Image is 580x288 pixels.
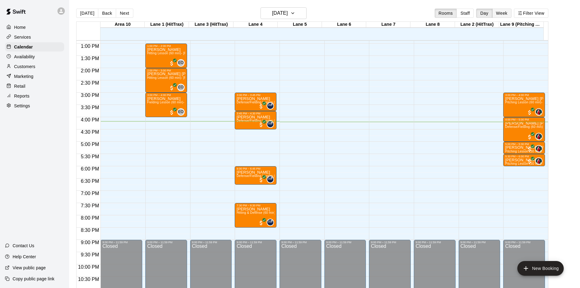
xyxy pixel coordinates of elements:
[79,80,101,86] span: 2:30 PM
[258,122,264,128] span: All customers have paid
[435,9,457,18] button: Rooms
[13,276,54,282] p: Copy public page link
[267,176,274,183] div: Jose Polanco
[258,220,264,226] span: All customers have paid
[261,7,307,19] button: [DATE]
[503,154,545,166] div: 5:30 PM – 6:00 PM: Talan Webster
[169,60,175,67] span: All customers have paid
[505,101,570,104] span: Pitching Lesson (60 min)- [PERSON_NAME]
[322,22,366,28] div: Lane 6
[116,9,133,18] button: Next
[503,117,545,142] div: 4:00 PM – 5:00 PM: Wells Payne
[147,94,185,97] div: 3:00 PM – 4:00 PM
[505,155,543,158] div: 5:30 PM – 6:00 PM
[5,82,64,91] a: Retail
[371,241,409,244] div: 9:00 PM – 11:59 PM
[237,211,305,214] span: Hitting & Defense (60 min) - [PERSON_NAME]
[145,68,187,93] div: 2:00 PM – 3:00 PM: Knox Capp
[503,142,545,154] div: 5:00 PM – 5:30 PM: Wells Payne
[5,42,64,52] a: Calendar
[180,108,185,116] span: Eric Opelski
[5,33,64,42] a: Services
[499,22,543,28] div: Lane 9 (Pitching Area)
[505,143,543,146] div: 5:00 PM – 5:30 PM
[14,83,25,89] p: Retail
[237,101,315,104] span: Defense/Fielding Lesson (45 min)- [PERSON_NAME]
[5,23,64,32] a: Home
[269,176,274,183] span: Jose Polanco
[5,101,64,110] a: Settings
[538,157,543,165] span: Kyle Bunn
[79,129,101,135] span: 4:30 PM
[14,73,33,79] p: Marketing
[281,241,319,244] div: 9:00 PM – 11:59 PM
[267,103,273,109] img: Jose Polanco
[258,103,264,109] span: All customers have paid
[13,243,34,249] p: Contact Us
[79,44,101,49] span: 1:00 PM
[14,34,31,40] p: Services
[536,133,542,140] img: Kyle Bunn
[178,109,184,115] span: EO
[538,133,543,140] span: Kyle Bunn
[514,9,548,18] button: Filter View
[147,76,210,79] span: Hitting Lesson (60 min)- [PERSON_NAME]
[178,84,184,90] span: EO
[14,54,35,60] p: Availability
[505,125,571,129] span: Defense/Fielding (60 min)- [PERSON_NAME]
[177,84,185,91] div: Eric Opelski
[237,112,275,115] div: 3:45 PM – 4:30 PM
[79,68,101,73] span: 2:00 PM
[269,102,274,109] span: Jose Polanco
[272,9,288,17] h6: [DATE]
[505,241,543,244] div: 9:00 PM – 11:59 PM
[147,241,185,244] div: 9:00 PM – 11:59 PM
[14,93,29,99] p: Reports
[79,252,101,257] span: 9:30 PM
[536,146,542,152] img: Kyle Bunn
[535,145,543,152] div: Kyle Bunn
[416,241,454,244] div: 9:00 PM – 11:59 PM
[147,101,212,104] span: Fielding Lesson (60 min)- [PERSON_NAME]
[237,119,315,122] span: Defense/Fielding Lesson (45 min)- [PERSON_NAME]
[527,109,533,116] span: All customers have paid
[14,103,30,109] p: Settings
[5,62,64,71] div: Customers
[5,91,64,101] a: Reports
[147,44,185,48] div: 1:00 PM – 2:00 PM
[192,241,230,244] div: 9:00 PM – 11:59 PM
[169,85,175,91] span: All customers have paid
[269,121,274,128] span: Jose Polanco
[177,108,185,116] div: Eric Opelski
[237,167,275,170] div: 6:00 PM – 6:45 PM
[145,44,187,68] div: 1:00 PM – 2:00 PM: Grace Cunningham
[326,241,364,244] div: 9:00 PM – 11:59 PM
[79,93,101,98] span: 3:00 PM
[76,9,98,18] button: [DATE]
[237,204,275,207] div: 7:30 PM – 8:30 PM
[79,117,101,122] span: 4:00 PM
[14,24,26,30] p: Home
[237,241,275,244] div: 9:00 PM – 11:59 PM
[538,108,543,116] span: Kyle Bunn
[536,158,542,164] img: Kyle Bunn
[14,63,35,70] p: Customers
[457,9,474,18] button: Staff
[13,265,46,271] p: View public page
[235,166,276,185] div: 6:00 PM – 6:45 PM: KATELYN DAWSON
[79,142,101,147] span: 5:00 PM
[145,22,189,28] div: Lane 1 (HitTrax)
[13,254,36,260] p: Help Center
[79,203,101,208] span: 7:30 PM
[476,9,492,18] button: Day
[5,72,64,81] a: Marketing
[79,191,101,196] span: 7:00 PM
[505,162,570,165] span: Pitching Lesson (30 min)- [PERSON_NAME]
[366,22,410,28] div: Lane 7
[237,94,275,97] div: 3:00 PM – 3:45 PM
[267,219,274,226] div: Jose Polanco
[535,133,543,140] div: Kyle Bunn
